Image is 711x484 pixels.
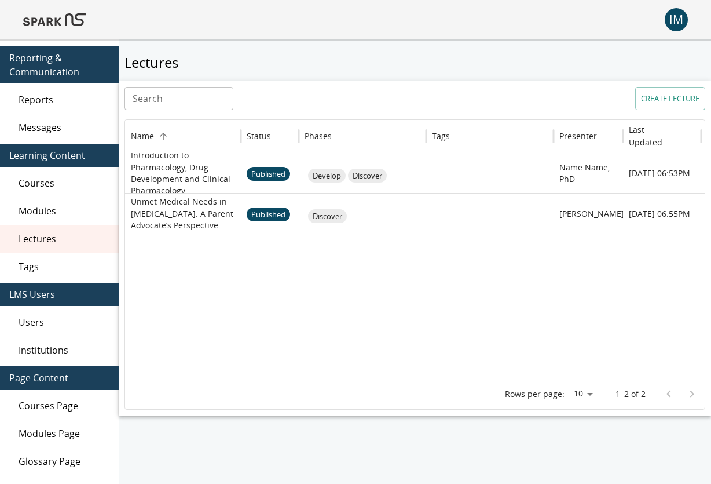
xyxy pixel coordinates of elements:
[559,162,617,185] p: Name Name, PhD
[569,385,597,402] div: 10
[19,260,109,274] span: Tags
[333,128,349,144] button: Sort
[19,204,109,218] span: Modules
[19,93,109,107] span: Reports
[19,121,109,134] span: Messages
[505,388,565,400] p: Rows per page:
[19,343,109,357] span: Institutions
[9,288,109,301] span: LMS Users
[559,130,597,141] div: Presenter
[272,128,288,144] button: Sort
[629,123,678,149] h6: Last Updated
[155,128,171,144] button: Sort
[19,454,109,468] span: Glossary Page
[19,399,109,413] span: Courses Page
[119,53,711,72] h5: Lectures
[131,130,154,141] div: Name
[665,8,688,31] div: IM
[247,195,290,235] span: Published
[629,168,690,179] p: [DATE] 06:53PM
[19,315,109,329] span: Users
[247,154,290,194] span: Published
[665,8,688,31] button: account of current user
[9,148,109,162] span: Learning Content
[19,427,109,441] span: Modules Page
[247,130,271,141] div: Status
[635,87,705,110] button: Create lecture
[679,128,695,144] button: Sort
[131,150,235,196] p: Introduction to Pharmacology, Drug Development and Clinical Pharmacology
[9,371,109,385] span: Page Content
[615,388,646,400] p: 1–2 of 2
[559,208,624,220] p: [PERSON_NAME]
[598,128,614,144] button: Sort
[629,208,690,220] p: [DATE] 06:55PM
[131,196,235,231] p: Unmet Medical Needs in [MEDICAL_DATA]: A Parent Advocate’s Perspective
[9,51,109,79] span: Reporting & Communication
[19,232,109,246] span: Lectures
[23,6,86,34] img: Logo of SPARK at Stanford
[451,128,467,144] button: Sort
[432,130,450,141] div: Tags
[19,176,109,190] span: Courses
[305,130,332,141] div: Phases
